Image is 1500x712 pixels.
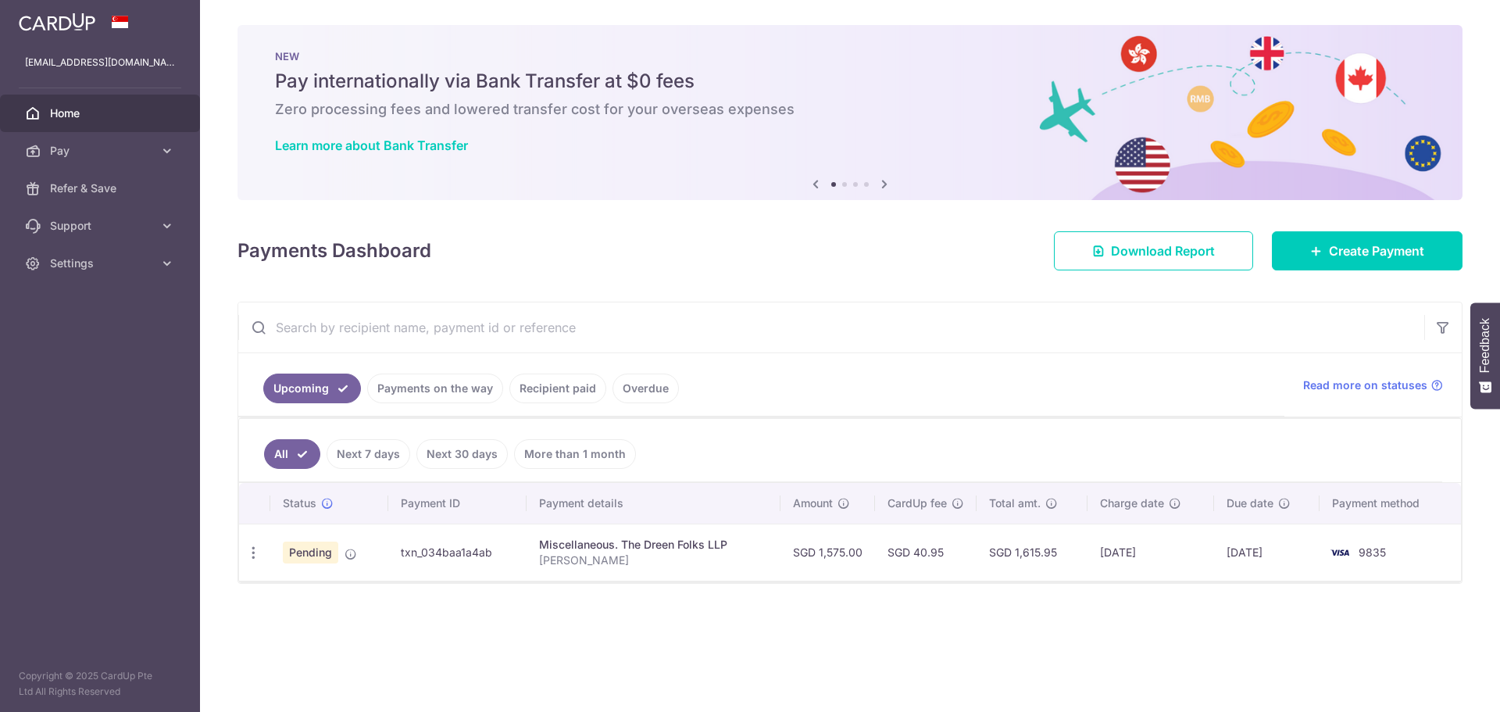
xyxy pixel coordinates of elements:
[509,374,606,403] a: Recipient paid
[50,106,153,121] span: Home
[283,542,338,564] span: Pending
[25,55,175,70] p: [EMAIL_ADDRESS][DOMAIN_NAME]
[50,181,153,196] span: Refer & Save
[283,496,316,511] span: Status
[275,100,1425,119] h6: Zero processing fees and lowered transfer cost for your overseas expenses
[19,13,95,31] img: CardUp
[50,143,153,159] span: Pay
[989,496,1041,511] span: Total amt.
[887,496,947,511] span: CardUp fee
[780,524,875,581] td: SGD 1,575.00
[875,524,977,581] td: SGD 40.95
[263,374,361,403] a: Upcoming
[1470,302,1500,409] button: Feedback - Show survey
[1054,231,1253,270] a: Download Report
[1478,318,1492,373] span: Feedback
[1324,543,1355,562] img: Bank Card
[1320,483,1461,524] th: Payment method
[1100,496,1164,511] span: Charge date
[1359,546,1386,559] span: 9835
[527,483,780,524] th: Payment details
[388,524,527,581] td: txn_034baa1a4ab
[1227,496,1273,511] span: Due date
[50,218,153,234] span: Support
[367,374,503,403] a: Payments on the way
[275,69,1425,94] h5: Pay internationally via Bank Transfer at $0 fees
[264,439,320,469] a: All
[612,374,679,403] a: Overdue
[237,25,1462,200] img: Bank transfer banner
[539,537,767,553] div: Miscellaneous. The Dreen Folks LLP
[416,439,508,469] a: Next 30 days
[50,256,153,271] span: Settings
[1214,524,1320,581] td: [DATE]
[237,237,431,265] h4: Payments Dashboard
[275,50,1425,63] p: NEW
[539,553,767,568] p: [PERSON_NAME]
[327,439,410,469] a: Next 7 days
[514,439,636,469] a: More than 1 month
[1303,377,1427,393] span: Read more on statuses
[1087,524,1214,581] td: [DATE]
[275,138,468,153] a: Learn more about Bank Transfer
[1329,242,1424,260] span: Create Payment
[977,524,1088,581] td: SGD 1,615.95
[238,302,1424,352] input: Search by recipient name, payment id or reference
[1303,377,1443,393] a: Read more on statuses
[1272,231,1462,270] a: Create Payment
[793,496,833,511] span: Amount
[388,483,527,524] th: Payment ID
[1111,242,1215,260] span: Download Report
